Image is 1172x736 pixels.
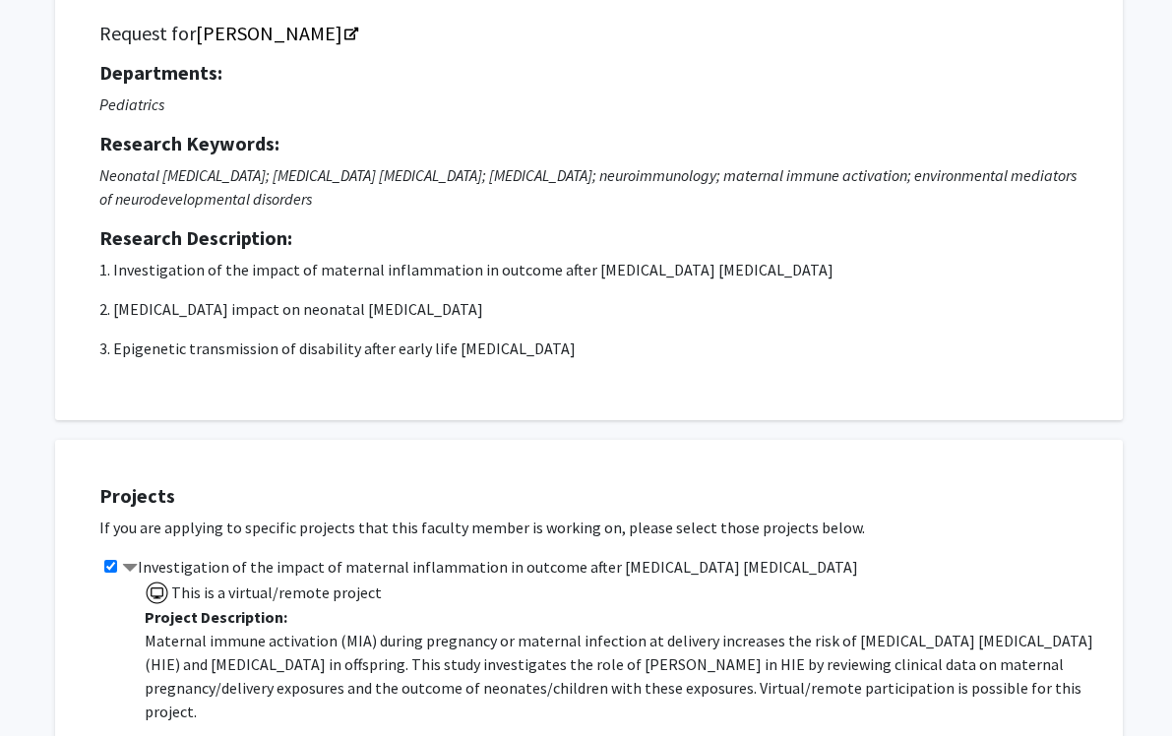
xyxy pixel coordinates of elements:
[99,337,1079,360] p: 3. Epigenetic transmission of disability after early life [MEDICAL_DATA]
[99,60,222,85] strong: Departments:
[122,555,858,579] label: Investigation of the impact of maternal inflammation in outcome after [MEDICAL_DATA] [MEDICAL_DATA]
[99,258,1079,281] p: 1. Investigation of the impact of maternal inflammation in outcome after [MEDICAL_DATA] [MEDICAL_...
[99,483,175,508] strong: Projects
[15,647,84,721] iframe: Chat
[99,163,1079,211] p: Neonatal [MEDICAL_DATA]; [MEDICAL_DATA] [MEDICAL_DATA]; [MEDICAL_DATA]; neuroimmunology; maternal...
[99,516,1103,539] p: If you are applying to specific projects that this faculty member is working on, please select th...
[99,297,1079,321] p: 2. [MEDICAL_DATA] impact on neonatal [MEDICAL_DATA]
[99,94,164,114] i: Pediatrics
[169,583,382,602] span: This is a virtual/remote project
[99,225,292,250] strong: Research Description:
[145,629,1103,723] p: Maternal immune activation (MIA) during pregnancy or maternal infection at delivery increases the...
[99,22,1079,45] h5: Request for
[196,21,356,45] a: Opens in a new tab
[145,607,287,627] b: Project Description:
[99,131,279,155] strong: Research Keywords:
